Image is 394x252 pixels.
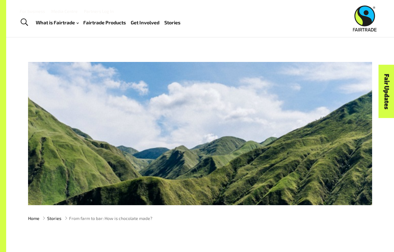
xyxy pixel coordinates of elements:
a: Fairtrade Products [83,18,126,27]
a: Toggle Search [17,15,32,30]
a: For business [20,9,45,14]
a: Home [28,215,39,222]
img: Fairtrade Australia New Zealand logo [353,6,377,31]
span: From farm to bar: How is chocolate made? [69,215,152,222]
a: What is Fairtrade [36,18,79,27]
a: Media Centre [51,9,78,14]
a: Partners Log In [84,9,114,14]
a: Get Involved [131,18,159,27]
a: Stories [164,18,180,27]
a: Stories [47,215,61,222]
